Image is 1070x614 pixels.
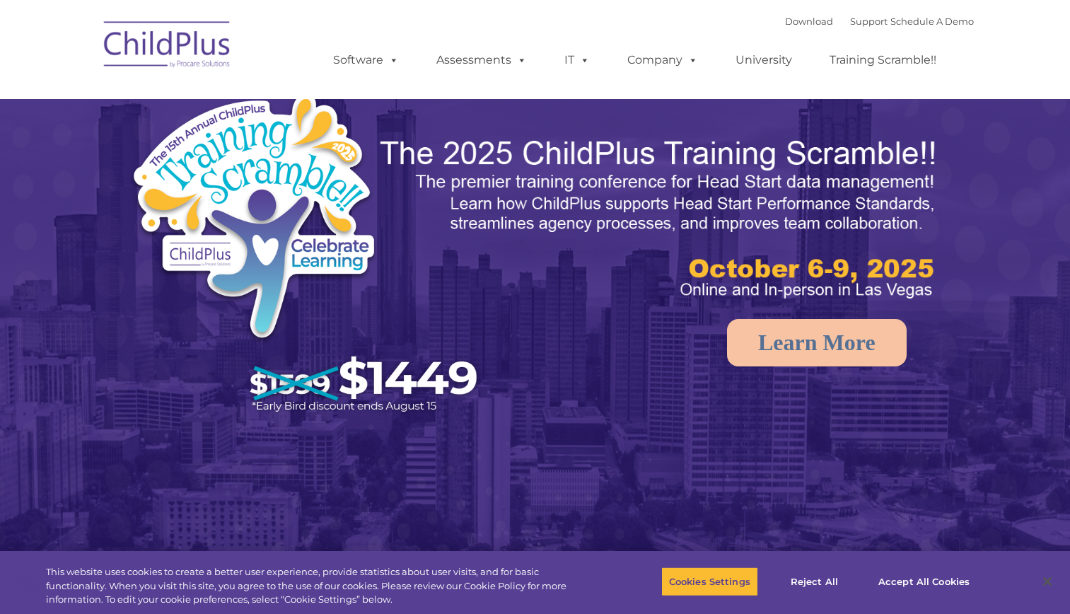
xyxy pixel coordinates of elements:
a: Download [785,16,833,27]
a: University [721,46,806,74]
a: Software [319,46,413,74]
div: This website uses cookies to create a better user experience, provide statistics about user visit... [46,565,588,607]
a: Learn More [727,319,907,366]
span: Last name [197,93,240,104]
a: Assessments [422,46,541,74]
img: ChildPlus by Procare Solutions [97,11,238,82]
button: Close [1032,566,1063,597]
a: Schedule A Demo [890,16,974,27]
font: | [785,16,974,27]
a: Training Scramble!! [815,46,950,74]
button: Reject All [770,567,859,596]
span: Phone number [197,151,257,162]
a: Support [850,16,888,27]
button: Cookies Settings [661,567,758,596]
a: Company [613,46,712,74]
a: IT [550,46,604,74]
button: Accept All Cookies [871,567,977,596]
